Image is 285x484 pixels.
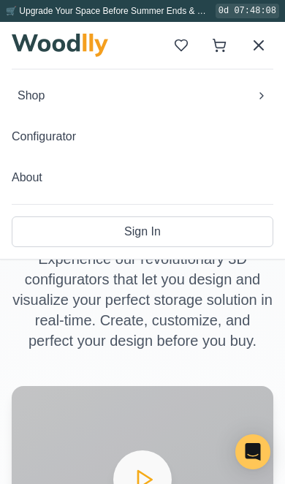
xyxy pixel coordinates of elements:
img: Woodlly [12,34,108,57]
p: Experience our revolutionary 3D configurators that let you design and visualize your perfect stor... [12,249,273,351]
button: About [12,163,273,192]
div: Open Intercom Messenger [235,434,270,469]
span: Shop [18,87,45,105]
button: Shop [12,81,273,110]
button: Configurator [12,122,273,151]
button: Sign In [12,216,273,247]
div: 0d 07:48:08 [216,4,279,18]
span: 🛒 Upgrade Your Space Before Summer Ends & Save 25% 🎯 [6,6,251,16]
